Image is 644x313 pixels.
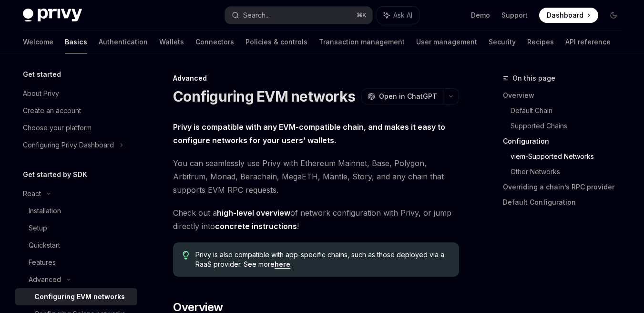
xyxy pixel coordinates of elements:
[23,105,81,116] div: Create an account
[23,88,59,99] div: About Privy
[527,31,554,53] a: Recipes
[183,251,189,260] svg: Tip
[23,139,114,151] div: Configuring Privy Dashboard
[416,31,477,53] a: User management
[377,7,419,24] button: Ask AI
[379,92,437,101] span: Open in ChatGPT
[65,31,87,53] a: Basics
[99,31,148,53] a: Authentication
[319,31,405,53] a: Transaction management
[243,10,270,21] div: Search...
[159,31,184,53] a: Wallets
[173,122,445,145] strong: Privy is compatible with any EVM-compatible chain, and makes it easy to configure networks for yo...
[275,260,290,269] a: here
[15,85,137,102] a: About Privy
[173,156,459,197] span: You can seamlessly use Privy with Ethereum Mainnet, Base, Polygon, Arbitrum, Monad, Berachain, Me...
[23,69,61,80] h5: Get started
[471,10,490,20] a: Demo
[215,221,297,231] a: concrete instructions
[173,88,355,105] h1: Configuring EVM networks
[29,274,61,285] div: Advanced
[29,205,61,217] div: Installation
[23,169,87,180] h5: Get started by SDK
[225,7,373,24] button: Search...⌘K
[489,31,516,53] a: Security
[393,10,412,20] span: Ask AI
[195,31,234,53] a: Connectors
[29,257,56,268] div: Features
[34,291,125,303] div: Configuring EVM networks
[539,8,598,23] a: Dashboard
[361,88,443,104] button: Open in ChatGPT
[512,73,555,84] span: On this page
[547,10,583,20] span: Dashboard
[501,10,528,20] a: Support
[29,240,60,251] div: Quickstart
[511,164,629,179] a: Other Networks
[15,102,137,119] a: Create an account
[15,237,137,254] a: Quickstart
[245,31,307,53] a: Policies & controls
[15,254,137,271] a: Features
[23,122,92,134] div: Choose your platform
[503,134,629,149] a: Configuration
[15,119,137,136] a: Choose your platform
[503,179,629,195] a: Overriding a chain’s RPC provider
[511,149,629,164] a: viem-Supported Networks
[15,288,137,305] a: Configuring EVM networks
[173,206,459,233] span: Check out a of network configuration with Privy, or jump directly into !
[565,31,611,53] a: API reference
[217,208,290,218] a: high-level overview
[606,8,621,23] button: Toggle dark mode
[357,11,367,19] span: ⌘ K
[15,202,137,219] a: Installation
[503,195,629,210] a: Default Configuration
[195,250,450,269] span: Privy is also compatible with app-specific chains, such as those deployed via a RaaS provider. Se...
[15,219,137,237] a: Setup
[511,103,629,118] a: Default Chain
[503,88,629,103] a: Overview
[23,31,53,53] a: Welcome
[29,222,47,234] div: Setup
[173,73,459,83] div: Advanced
[23,188,41,199] div: React
[23,9,82,22] img: dark logo
[511,118,629,134] a: Supported Chains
